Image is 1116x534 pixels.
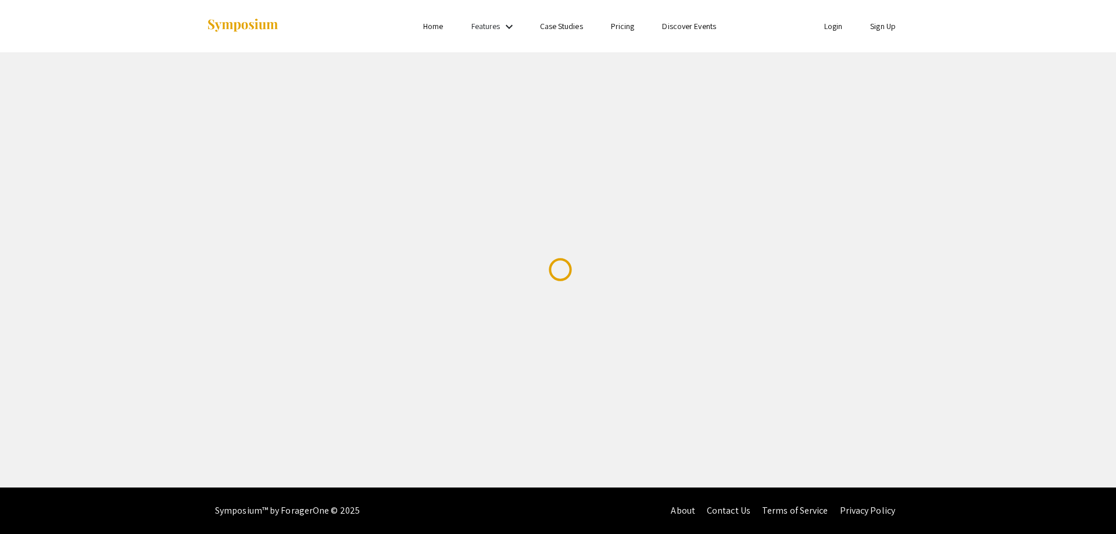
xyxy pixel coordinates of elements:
a: Terms of Service [762,504,828,517]
a: Contact Us [707,504,750,517]
a: Discover Events [662,21,716,31]
a: About [671,504,695,517]
a: Sign Up [870,21,896,31]
div: Symposium™ by ForagerOne © 2025 [215,488,360,534]
a: Features [471,21,500,31]
a: Pricing [611,21,635,31]
a: Home [423,21,443,31]
mat-icon: Expand Features list [502,20,516,34]
a: Login [824,21,843,31]
img: Symposium by ForagerOne [206,18,279,34]
a: Privacy Policy [840,504,895,517]
a: Case Studies [540,21,583,31]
